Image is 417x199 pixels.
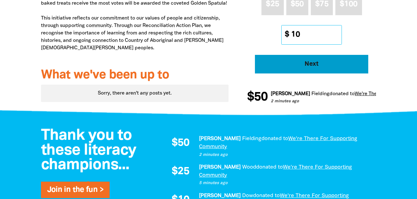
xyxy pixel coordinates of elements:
[199,136,241,141] em: [PERSON_NAME]
[264,61,360,67] span: Next
[329,92,354,96] span: donated to
[242,165,256,170] em: Wood
[199,165,241,170] em: [PERSON_NAME]
[242,136,261,141] em: Fielding
[41,129,136,172] span: Thank you to these literacy champions...
[315,1,329,8] span: $75
[199,152,370,158] p: 2 minutes ago
[256,165,283,170] span: donated to
[41,69,229,82] h3: What we've been up to
[199,180,370,186] p: 5 minutes ago
[310,92,329,96] em: Fielding
[266,1,279,8] span: $25
[287,25,342,44] input: Other
[247,87,376,107] div: Donation stream
[340,1,357,8] span: $100
[291,1,304,8] span: $50
[41,85,229,102] div: Sorry, there aren't any posts yet.
[41,85,229,102] div: Paginated content
[199,136,357,149] a: We're There For Supporting Community
[172,138,189,148] span: $50
[172,166,189,177] span: $25
[253,193,280,198] span: donated to
[270,92,309,96] em: [PERSON_NAME]
[246,91,267,104] span: $50
[47,186,103,193] a: Join in the fun >
[282,25,289,44] span: $
[199,193,241,198] em: [PERSON_NAME]
[261,136,288,141] span: donated to
[242,193,253,198] em: Dow
[255,55,368,73] button: Pay with Credit Card
[199,165,352,178] a: We're There For Supporting Community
